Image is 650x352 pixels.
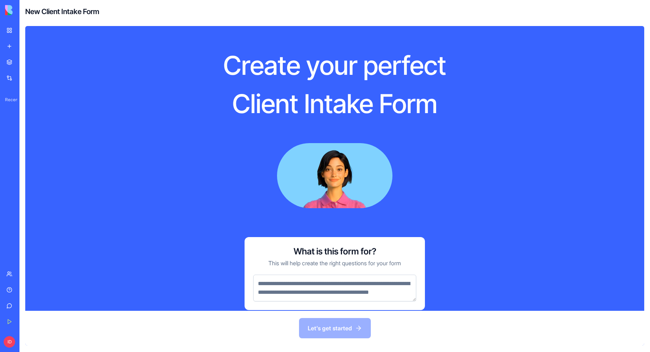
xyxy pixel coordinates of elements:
[294,246,376,257] h3: What is this form for?
[268,259,401,267] p: This will help create the right questions for your form
[173,49,496,82] h1: Create your perfect
[4,336,15,348] span: ID
[2,97,17,103] span: Recent
[25,7,99,17] h4: New Client Intake Form
[173,87,496,120] h1: Client Intake Form
[5,5,50,15] img: logo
